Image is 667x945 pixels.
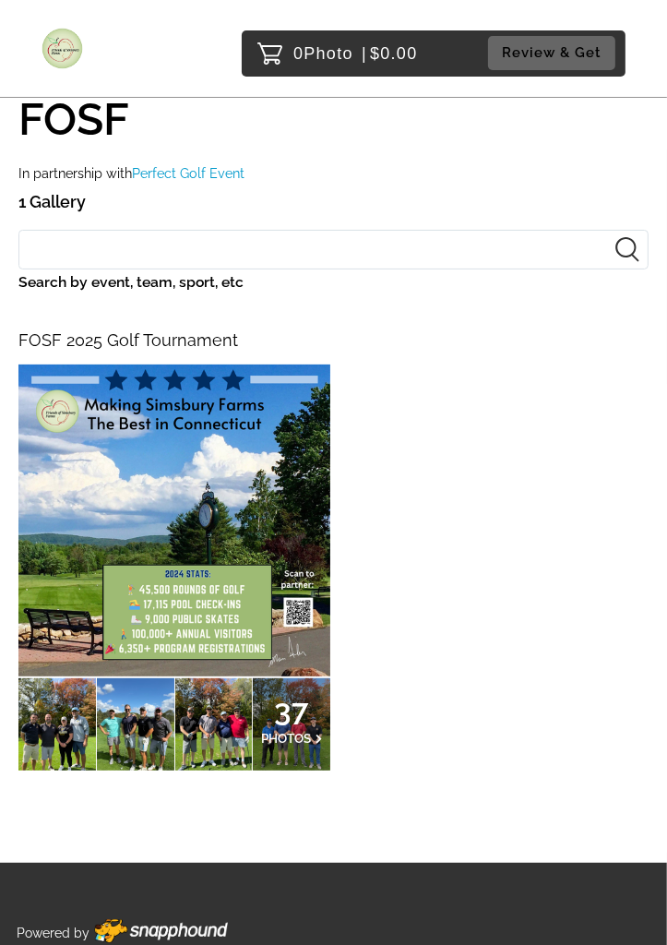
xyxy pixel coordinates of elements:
label: Search by event, team, sport, etc [18,269,649,295]
span: FOSF 2025 Golf Tournament [18,330,238,350]
a: FOSF 2025 Golf Tournament37PHOTOS [18,326,330,771]
img: Footer [94,919,228,943]
span: 37 [261,704,322,715]
p: 1 Gallery [18,187,86,217]
img: 220792 [18,365,330,676]
span: Photo [304,39,353,68]
h1: FOSF [18,80,649,158]
a: Review & Get [488,36,621,70]
small: In partnership with [18,165,244,181]
span: Perfect Golf Event [132,165,244,181]
span: | [362,44,367,63]
p: Powered by [17,922,89,945]
button: Review & Get [488,36,615,70]
p: 0 $0.00 [293,39,418,68]
span: PHOTOS [261,731,311,746]
img: Snapphound Logo [42,28,83,69]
